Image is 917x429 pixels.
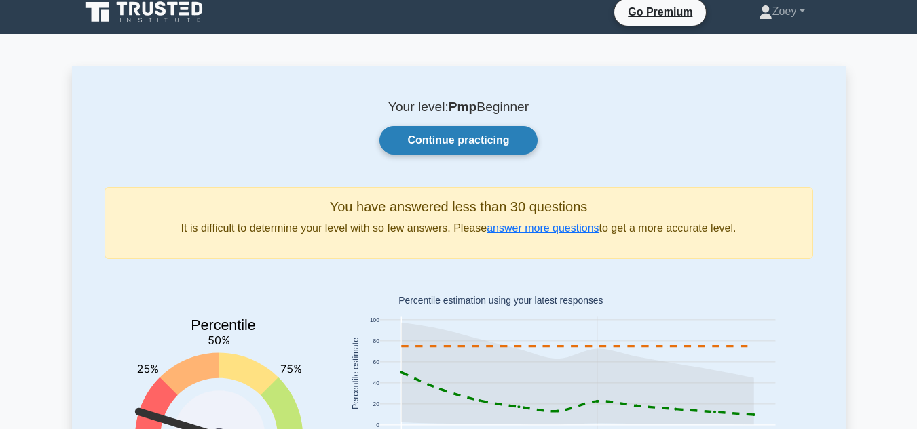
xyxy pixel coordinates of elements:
p: It is difficult to determine your level with so few answers. Please to get a more accurate level. [116,220,802,237]
p: Your level: Beginner [105,99,813,115]
b: Pmp [449,100,477,114]
text: 80 [373,338,379,344]
text: 0 [376,422,379,428]
h5: You have answered less than 30 questions [116,199,802,215]
text: Percentile estimation using your latest responses [398,295,603,306]
a: answer more questions [487,222,599,234]
text: 60 [373,359,379,365]
text: 100 [369,316,379,323]
text: 40 [373,380,379,386]
text: Percentile [191,317,256,333]
a: Go Premium [620,3,700,20]
text: Percentile estimate [351,338,360,409]
text: 20 [373,401,379,407]
a: Continue practicing [379,126,537,155]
